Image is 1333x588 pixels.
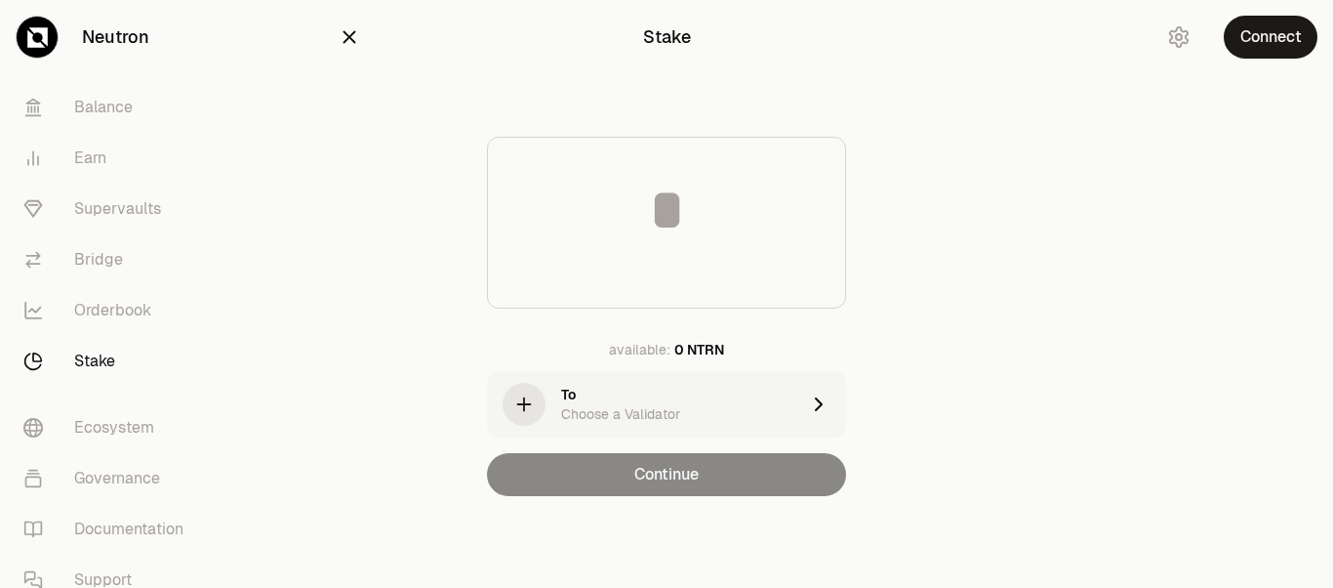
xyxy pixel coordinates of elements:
div: To [561,385,576,404]
button: ToChoose a Validator [487,371,846,438]
a: Documentation [8,504,211,555]
div: available: [609,340,670,359]
button: available:0 NTRN [597,328,736,371]
a: Supervaults [8,184,211,234]
div: Stake [643,23,691,51]
a: Balance [8,82,211,133]
a: Orderbook [8,285,211,336]
div: Choose a Validator [561,404,680,424]
a: Bridge [8,234,211,285]
div: 0 NTRN [674,340,724,359]
a: Earn [8,133,211,184]
a: Stake [8,336,211,387]
button: Connect [1224,16,1317,59]
a: Governance [8,453,211,504]
a: Ecosystem [8,402,211,453]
